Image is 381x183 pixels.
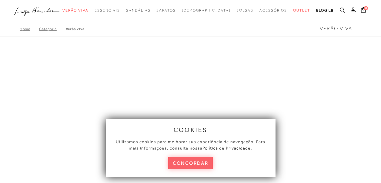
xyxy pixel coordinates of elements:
a: Verão Viva [66,27,85,31]
a: noSubCategoriesText [259,5,287,16]
button: 0 [359,7,368,15]
span: Outlet [293,8,310,12]
a: noSubCategoriesText [126,5,150,16]
a: Política de Privacidade. [202,146,252,150]
span: Sandálias [126,8,150,12]
span: Verão Viva [62,8,89,12]
a: noSubCategoriesText [182,5,231,16]
a: Categoria [39,27,65,31]
button: concordar [168,157,213,169]
span: Sapatos [156,8,175,12]
span: cookies [174,126,208,133]
span: Bolsas [236,8,253,12]
a: noSubCategoriesText [293,5,310,16]
span: BLOG LB [316,8,334,12]
span: Acessórios [259,8,287,12]
span: Essenciais [95,8,120,12]
span: [DEMOGRAPHIC_DATA] [182,8,231,12]
a: Home [20,27,39,31]
span: 0 [364,6,368,10]
span: Utilizamos cookies para melhorar sua experiência de navegação. Para mais informações, consulte nossa [116,139,265,150]
a: noSubCategoriesText [156,5,175,16]
span: Verão Viva [320,26,352,31]
a: noSubCategoriesText [62,5,89,16]
a: noSubCategoriesText [95,5,120,16]
a: BLOG LB [316,5,334,16]
a: noSubCategoriesText [236,5,253,16]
